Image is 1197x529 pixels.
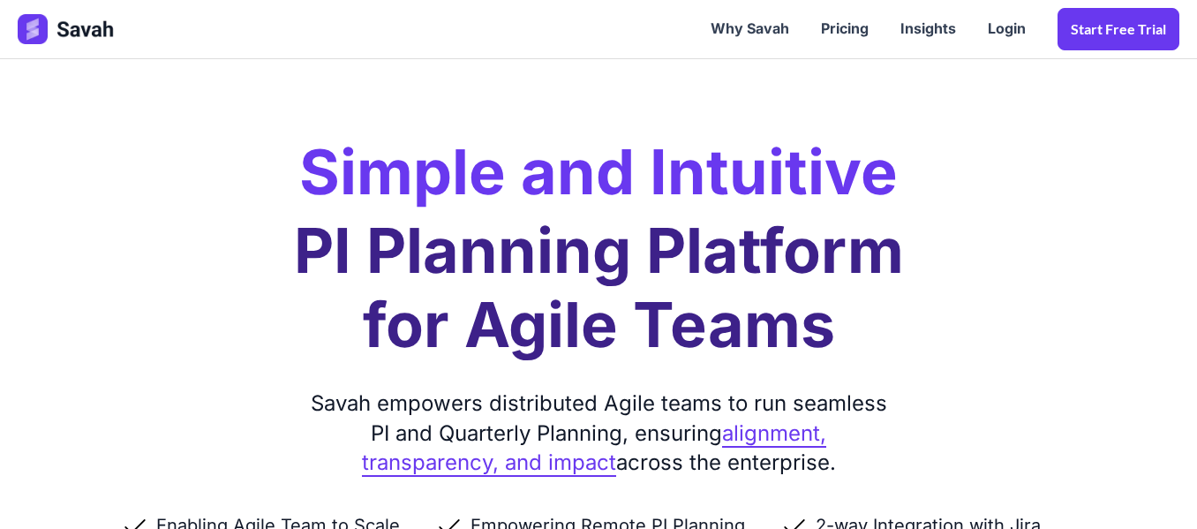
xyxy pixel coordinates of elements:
[972,2,1042,57] a: Login
[885,2,972,57] a: Insights
[303,389,894,478] div: Savah empowers distributed Agile teams to run seamless PI and Quarterly Planning, ensuring across...
[294,214,904,362] h1: PI Planning Platform for Agile Teams
[299,141,898,203] h2: Simple and Intuitive
[695,2,805,57] a: Why Savah
[1058,8,1179,50] a: Start Free trial
[805,2,885,57] a: Pricing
